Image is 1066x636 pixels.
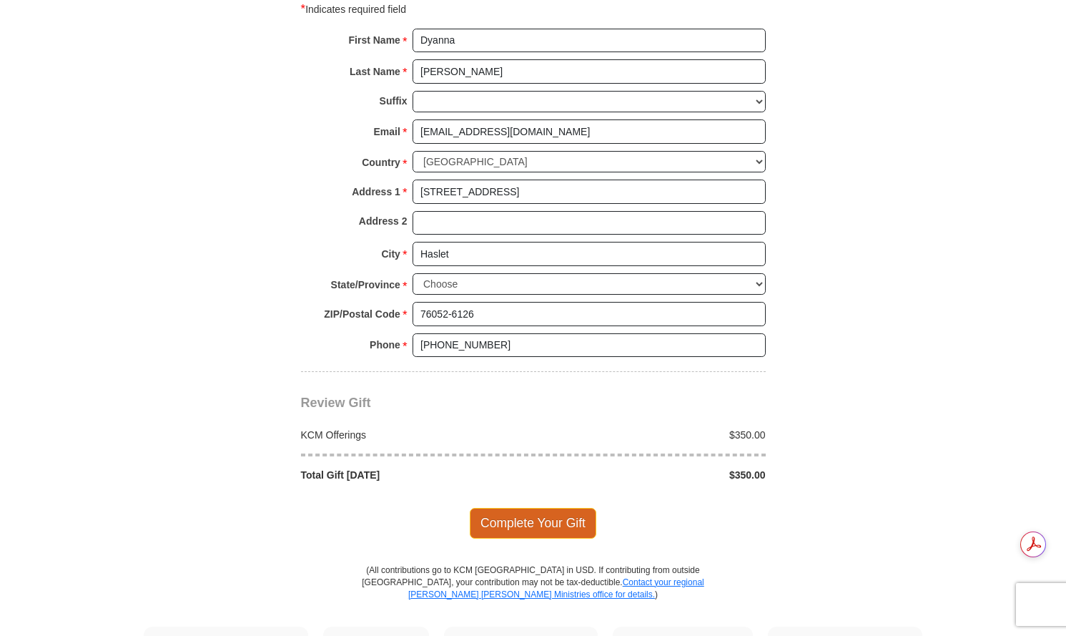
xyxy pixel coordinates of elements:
span: Complete Your Gift [470,508,596,538]
strong: ZIP/Postal Code [324,304,400,324]
strong: Phone [370,335,400,355]
strong: Country [362,152,400,172]
strong: Last Name [350,62,400,82]
strong: Email [374,122,400,142]
span: Review Gift [301,396,371,410]
a: Contact your regional [PERSON_NAME] [PERSON_NAME] Ministries office for details. [408,577,704,600]
p: (All contributions go to KCM [GEOGRAPHIC_DATA] in USD. If contributing from outside [GEOGRAPHIC_D... [362,564,705,627]
strong: Suffix [380,91,408,111]
div: Indicates required field [301,1,766,18]
strong: Address 1 [352,182,400,202]
div: KCM Offerings [293,428,533,442]
strong: First Name [349,30,400,50]
strong: City [381,244,400,264]
strong: State/Province [331,275,400,295]
div: $350.00 [533,468,774,482]
strong: Address 2 [359,211,408,231]
div: Total Gift [DATE] [293,468,533,482]
div: $350.00 [533,428,774,442]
